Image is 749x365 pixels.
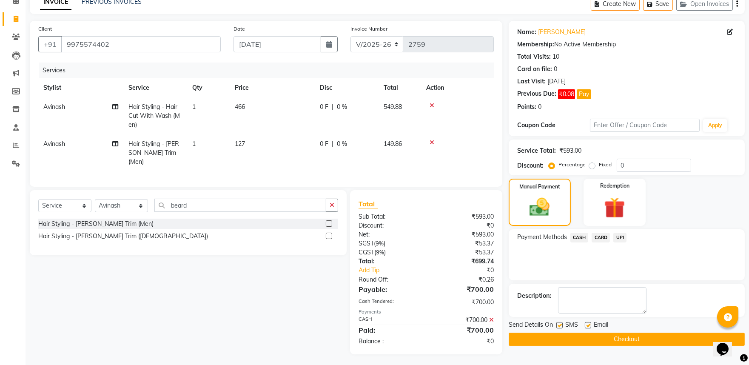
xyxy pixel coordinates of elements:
[332,103,333,111] span: |
[519,183,560,191] label: Manual Payment
[554,65,557,74] div: 0
[352,266,439,275] a: Add Tip
[384,103,402,111] span: 549.88
[517,146,556,155] div: Service Total:
[43,103,65,111] span: Avinash
[43,140,65,148] span: Avinash
[128,103,180,128] span: Hair Styling - Hair Cut With Wash (Men)
[315,78,379,97] th: Disc
[123,78,187,97] th: Service
[352,239,426,248] div: ( )
[613,233,627,242] span: UPI
[570,233,589,242] span: CASH
[426,275,500,284] div: ₹0.26
[426,212,500,221] div: ₹593.00
[359,308,493,316] div: Payments
[352,316,426,325] div: CASH
[577,89,591,99] button: Pay
[38,36,62,52] button: +91
[517,52,551,61] div: Total Visits:
[517,161,544,170] div: Discount:
[703,119,727,132] button: Apply
[376,249,384,256] span: 9%
[599,161,612,168] label: Fixed
[713,331,740,356] iframe: chat widget
[337,140,347,148] span: 0 %
[61,36,221,52] input: Search by Name/Mobile/Email/Code
[426,298,500,307] div: ₹700.00
[192,103,196,111] span: 1
[426,284,500,294] div: ₹700.00
[426,221,500,230] div: ₹0
[352,298,426,307] div: Cash Tendered:
[426,248,500,257] div: ₹53.37
[337,103,347,111] span: 0 %
[426,230,500,239] div: ₹593.00
[558,161,586,168] label: Percentage
[320,103,328,111] span: 0 F
[426,257,500,266] div: ₹699.74
[154,199,326,212] input: Search or Scan
[538,28,586,37] a: [PERSON_NAME]
[192,140,196,148] span: 1
[235,103,245,111] span: 466
[558,89,575,99] span: ₹0.08
[426,239,500,248] div: ₹53.37
[538,103,541,111] div: 0
[350,25,387,33] label: Invoice Number
[332,140,333,148] span: |
[426,316,500,325] div: ₹700.00
[590,119,700,132] input: Enter Offer / Coupon Code
[594,320,608,331] span: Email
[39,63,500,78] div: Services
[517,121,590,130] div: Coupon Code
[517,77,546,86] div: Last Visit:
[517,40,736,49] div: No Active Membership
[592,233,610,242] span: CARD
[352,221,426,230] div: Discount:
[379,78,421,97] th: Total
[517,291,551,300] div: Description:
[509,333,745,346] button: Checkout
[38,78,123,97] th: Stylist
[426,325,500,335] div: ₹700.00
[600,182,629,190] label: Redemption
[38,220,154,228] div: Hair Styling - [PERSON_NAME] Trim (Men)
[439,266,500,275] div: ₹0
[517,89,556,99] div: Previous Due:
[517,28,536,37] div: Name:
[38,232,208,241] div: Hair Styling - [PERSON_NAME] Trim ([DEMOGRAPHIC_DATA])
[235,140,245,148] span: 127
[547,77,566,86] div: [DATE]
[559,146,581,155] div: ₹593.00
[128,140,179,165] span: Hair Styling - [PERSON_NAME] Trim (Men)
[352,284,426,294] div: Payable:
[421,78,494,97] th: Action
[352,230,426,239] div: Net:
[38,25,52,33] label: Client
[565,320,578,331] span: SMS
[352,248,426,257] div: ( )
[426,337,500,346] div: ₹0
[320,140,328,148] span: 0 F
[359,240,374,247] span: SGST
[517,233,567,242] span: Payment Methods
[352,275,426,284] div: Round Off:
[517,103,536,111] div: Points:
[352,337,426,346] div: Balance :
[359,200,378,208] span: Total
[598,195,632,221] img: _gift.svg
[352,325,426,335] div: Paid:
[523,196,556,219] img: _cash.svg
[230,78,315,97] th: Price
[509,320,553,331] span: Send Details On
[552,52,559,61] div: 10
[187,78,230,97] th: Qty
[384,140,402,148] span: 149.86
[517,40,554,49] div: Membership:
[359,248,374,256] span: CGST
[376,240,384,247] span: 9%
[517,65,552,74] div: Card on file:
[234,25,245,33] label: Date
[352,212,426,221] div: Sub Total:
